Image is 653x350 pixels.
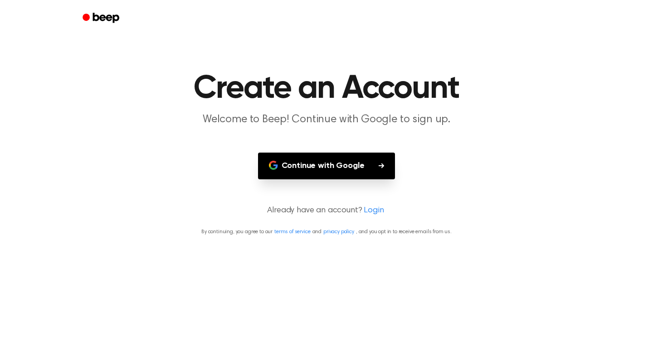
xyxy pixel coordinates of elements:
[11,228,642,236] p: By continuing, you agree to our and , and you opt in to receive emails from us.
[364,205,384,217] a: Login
[11,205,642,217] p: Already have an account?
[274,229,310,235] a: terms of service
[258,153,395,179] button: Continue with Google
[94,72,559,105] h1: Create an Account
[152,112,501,127] p: Welcome to Beep! Continue with Google to sign up.
[76,10,127,27] a: Beep
[323,229,354,235] a: privacy policy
